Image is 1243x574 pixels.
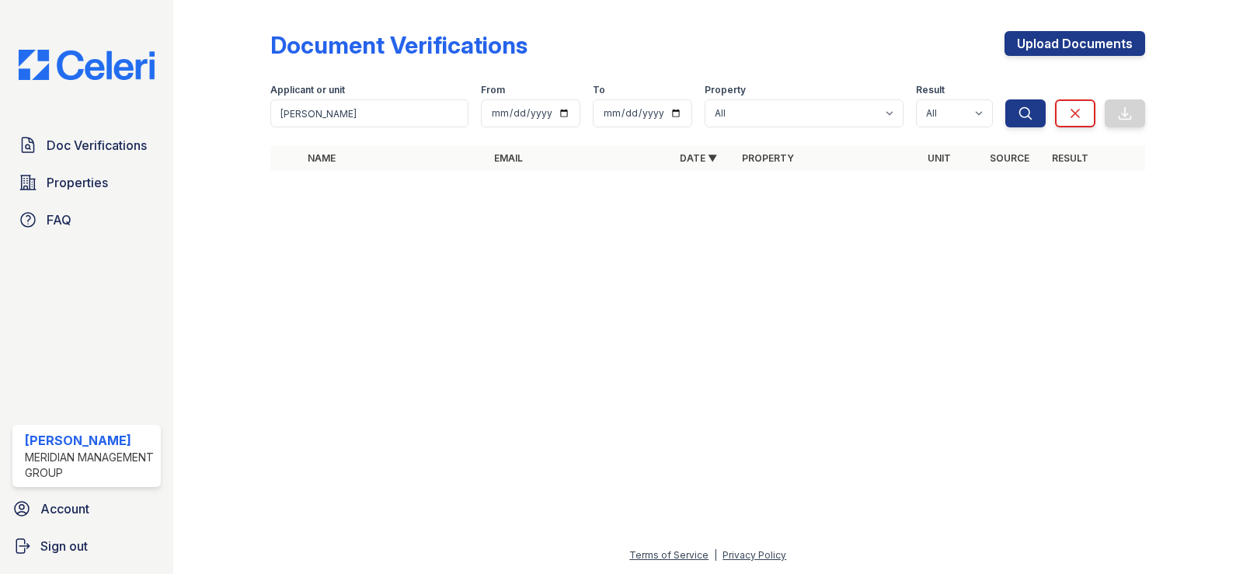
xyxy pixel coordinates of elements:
div: | [714,549,717,561]
a: Sign out [6,531,167,562]
a: FAQ [12,204,161,235]
div: Document Verifications [270,31,527,59]
label: Result [916,84,945,96]
a: Unit [928,152,951,164]
a: Privacy Policy [722,549,786,561]
a: Doc Verifications [12,130,161,161]
a: Result [1052,152,1088,164]
input: Search by name, email, or unit number [270,99,468,127]
a: Terms of Service [629,549,709,561]
span: Doc Verifications [47,136,147,155]
label: To [593,84,605,96]
a: Source [990,152,1029,164]
img: CE_Logo_Blue-a8612792a0a2168367f1c8372b55b34899dd931a85d93a1a3d3e32e68fde9ad4.png [6,50,167,80]
a: Account [6,493,167,524]
a: Properties [12,167,161,198]
a: Upload Documents [1004,31,1145,56]
label: From [481,84,505,96]
span: Sign out [40,537,88,555]
div: [PERSON_NAME] [25,431,155,450]
span: FAQ [47,210,71,229]
label: Applicant or unit [270,84,345,96]
span: Properties [47,173,108,192]
a: Name [308,152,336,164]
span: Account [40,499,89,518]
a: Date ▼ [680,152,717,164]
a: Email [494,152,523,164]
label: Property [705,84,746,96]
div: Meridian Management Group [25,450,155,481]
a: Property [742,152,794,164]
